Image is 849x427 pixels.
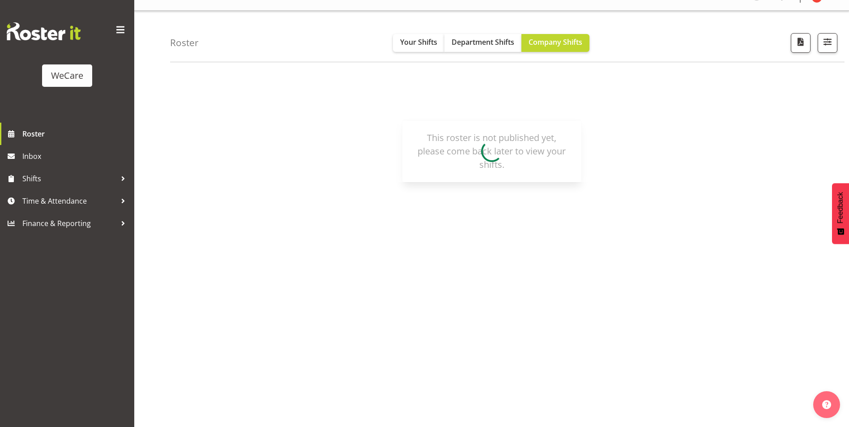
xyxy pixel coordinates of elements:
[22,194,116,208] span: Time & Attendance
[791,33,811,53] button: Download a PDF of the roster according to the set date range.
[444,34,521,52] button: Department Shifts
[832,183,849,244] button: Feedback - Show survey
[7,22,81,40] img: Rosterit website logo
[822,400,831,409] img: help-xxl-2.png
[836,192,845,223] span: Feedback
[22,127,130,141] span: Roster
[818,33,837,53] button: Filter Shifts
[22,217,116,230] span: Finance & Reporting
[22,149,130,163] span: Inbox
[22,172,116,185] span: Shifts
[400,37,437,47] span: Your Shifts
[393,34,444,52] button: Your Shifts
[521,34,589,52] button: Company Shifts
[452,37,514,47] span: Department Shifts
[529,37,582,47] span: Company Shifts
[170,38,199,48] h4: Roster
[51,69,83,82] div: WeCare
